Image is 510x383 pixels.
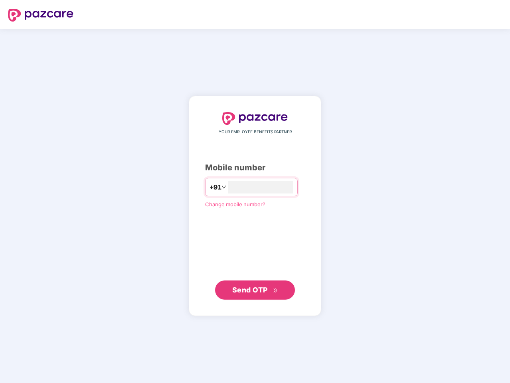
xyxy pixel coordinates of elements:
[205,201,265,207] a: Change mobile number?
[222,112,288,125] img: logo
[232,286,268,294] span: Send OTP
[219,129,292,135] span: YOUR EMPLOYEE BENEFITS PARTNER
[205,162,305,174] div: Mobile number
[210,182,221,192] span: +91
[273,288,278,293] span: double-right
[215,280,295,300] button: Send OTPdouble-right
[221,185,226,190] span: down
[8,9,73,22] img: logo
